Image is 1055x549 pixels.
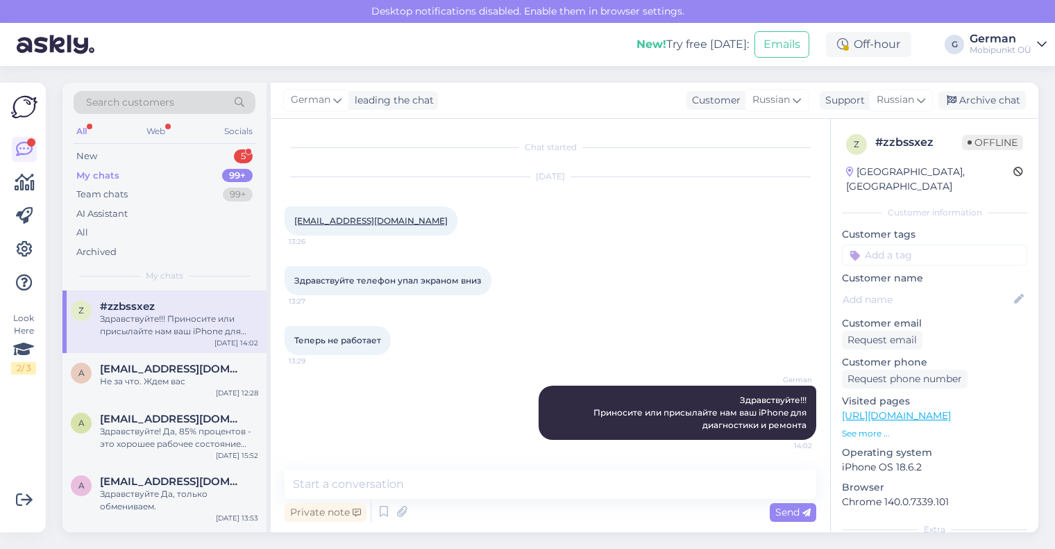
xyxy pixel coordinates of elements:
b: New! [636,38,666,51]
span: German [760,375,812,385]
div: Extra [842,523,1027,536]
a: GermanMobipunkt OÜ [970,33,1047,56]
div: 99+ [223,188,253,202]
span: 14:02 [760,441,812,451]
span: 13:27 [289,296,341,306]
div: Не за что. Ждем вас [100,375,258,388]
div: Off-hour [826,32,911,57]
span: #zzbssxez [100,300,155,313]
div: 5 [234,149,253,163]
div: [GEOGRAPHIC_DATA], [GEOGRAPHIC_DATA] [846,165,1013,194]
a: [EMAIL_ADDRESS][DOMAIN_NAME] [294,215,448,226]
div: Mobipunkt OÜ [970,44,1031,56]
span: a [78,368,85,378]
input: Add name [843,292,1011,307]
p: Customer tags [842,227,1027,242]
a: [URL][DOMAIN_NAME] [842,409,951,422]
div: Chat started [285,141,816,154]
div: Look Here [11,312,36,375]
span: alina.shilkina@gmail.com [100,363,244,375]
div: [DATE] 14:02 [214,338,258,348]
span: German [291,92,330,108]
span: Search customers [86,95,174,110]
div: Здравствуйте! Да, 85% процентов - это хорошее рабочее состояние батареи. На нашей домашней страни... [100,425,258,450]
p: Operating system [842,445,1027,460]
span: a [78,480,85,491]
div: Request email [842,331,922,350]
p: Customer name [842,271,1027,286]
div: leading the chat [349,93,434,108]
span: Russian [877,92,914,108]
div: Web [144,122,168,140]
p: See more ... [842,427,1027,440]
p: Customer phone [842,355,1027,370]
div: Здравствуйте!!! Приносите или присылайте нам ваш iPhone для диагностики и ремонта [100,313,258,338]
span: z [854,139,859,149]
div: [DATE] 15:52 [216,450,258,461]
span: angelka76@gmail.com [100,475,244,488]
span: Теперь не работает [294,335,381,345]
div: # zzbssxez [875,134,962,151]
span: 13:29 [289,356,341,366]
span: arseni.gaidaitsuk@gmail.com [100,413,244,425]
div: Private note [285,503,366,522]
div: [DATE] 13:53 [216,513,258,523]
div: All [76,226,88,240]
p: Visited pages [842,394,1027,409]
div: New [76,149,97,163]
div: AI Assistant [76,207,128,221]
div: 2 / 3 [11,362,36,375]
div: [DATE] [285,170,816,183]
span: Russian [752,92,790,108]
div: [DATE] 12:28 [216,388,258,398]
p: Browser [842,480,1027,495]
div: G [945,35,964,54]
span: My chats [146,270,183,282]
div: Customer [686,93,741,108]
p: iPhone OS 18.6.2 [842,460,1027,475]
img: Askly Logo [11,94,37,120]
span: 13:26 [289,236,341,247]
div: 99+ [222,169,253,183]
div: Request phone number [842,370,968,388]
div: My chats [76,169,119,183]
div: Team chats [76,188,128,202]
div: All [74,122,90,140]
span: Offline [962,135,1023,150]
input: Add a tag [842,245,1027,265]
div: Archive chat [938,91,1026,110]
span: Здравствуйте!!! Приносите или присылайте нам ваш iPhone для диагностики и ремонта [593,395,809,430]
button: Emails [754,31,809,58]
span: a [78,418,85,428]
div: Customer information [842,206,1027,219]
span: Send [775,506,811,518]
div: German [970,33,1031,44]
div: Socials [221,122,255,140]
div: Try free [DATE]: [636,36,749,53]
span: Здравствуйте телефон упал экраном вниз [294,275,482,286]
div: Support [820,93,865,108]
span: z [78,305,84,316]
div: Archived [76,245,117,259]
p: Customer email [842,316,1027,331]
div: Здравствуйте Да, только обмениваем. [100,488,258,513]
p: Chrome 140.0.7339.101 [842,495,1027,509]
